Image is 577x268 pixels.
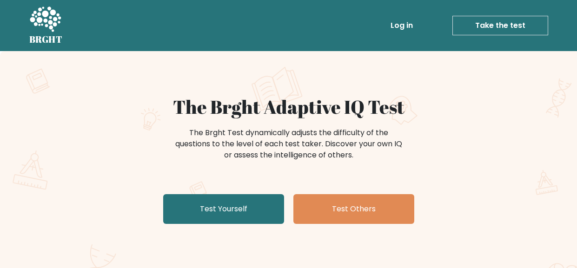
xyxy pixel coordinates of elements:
h5: BRGHT [29,34,63,45]
h1: The Brght Adaptive IQ Test [62,96,516,118]
a: Test Yourself [163,194,284,224]
a: BRGHT [29,4,63,47]
a: Test Others [293,194,414,224]
div: The Brght Test dynamically adjusts the difficulty of the questions to the level of each test take... [172,127,405,161]
a: Log in [387,16,417,35]
a: Take the test [452,16,548,35]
